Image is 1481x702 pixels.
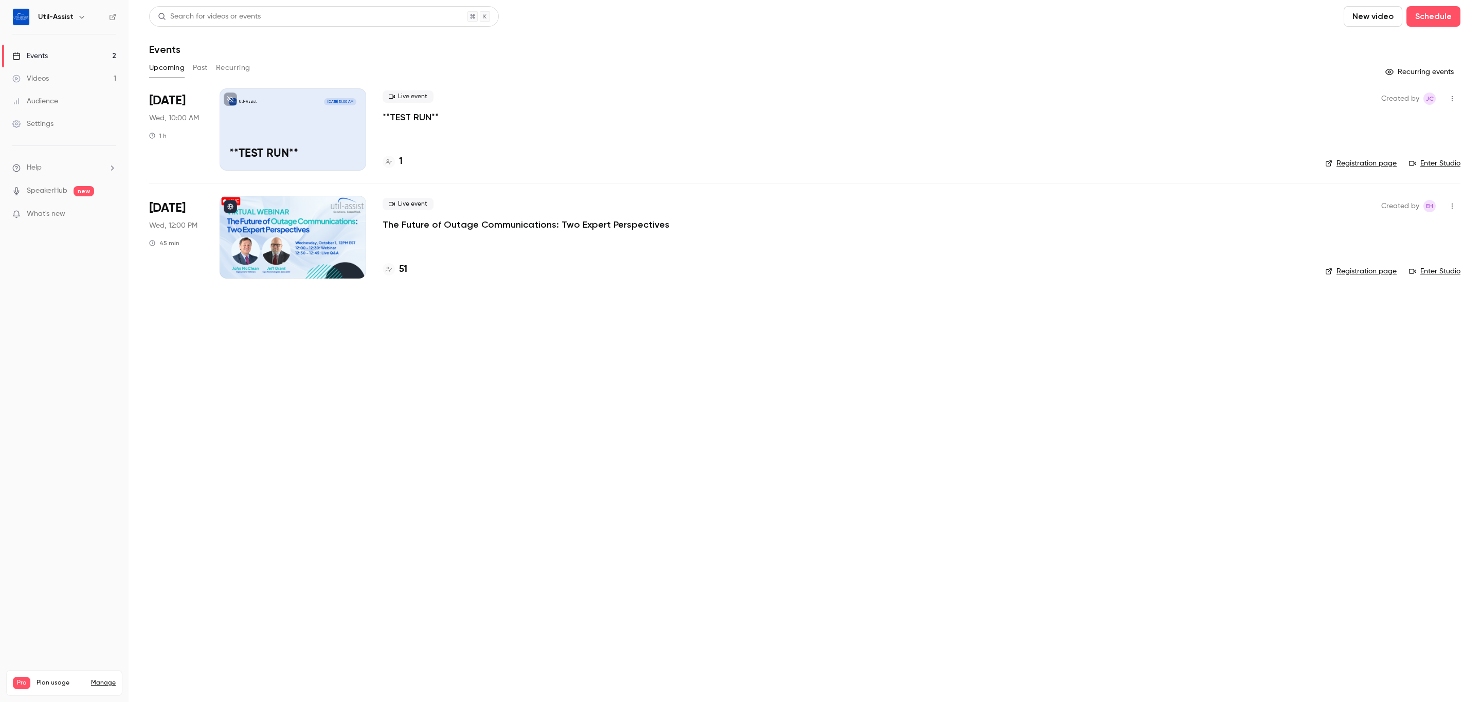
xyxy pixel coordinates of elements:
button: Recurring [216,60,250,76]
button: New video [1344,6,1402,27]
div: Oct 1 Wed, 12:00 PM (America/Toronto) [149,196,203,278]
span: Live event [383,198,434,210]
a: Enter Studio [1409,158,1460,169]
p: Util-Assist [239,99,257,104]
div: Audience [12,96,58,106]
span: JC [1425,93,1434,105]
span: Help [27,162,42,173]
a: SpeakerHub [27,186,67,196]
a: Enter Studio [1409,266,1460,276]
h4: 51 [399,263,407,276]
button: Upcoming [149,60,185,76]
span: [DATE] [149,93,186,109]
button: Recurring events [1381,64,1460,80]
span: new [74,186,94,196]
div: 45 min [149,239,179,247]
span: Josh C [1423,93,1436,105]
div: Videos [12,73,49,84]
h1: Events [149,43,180,56]
span: [DATE] 10:00 AM [324,98,356,105]
span: What's new [27,209,65,219]
span: Plan usage [37,679,85,687]
div: Events [12,51,48,61]
a: Registration page [1325,266,1397,276]
a: **TEST RUN**Util-Assist[DATE] 10:00 AM**TEST RUN** [220,88,366,171]
img: Util-Assist [13,9,29,25]
span: Emily Henderson [1423,200,1436,212]
iframe: Noticeable Trigger [104,210,116,219]
a: 51 [383,263,407,276]
a: Manage [91,679,116,687]
button: Schedule [1406,6,1460,27]
a: 1 [383,155,403,169]
h6: Util-Assist [38,12,74,22]
a: Registration page [1325,158,1397,169]
div: Settings [12,119,53,129]
button: Past [193,60,208,76]
span: Created by [1381,93,1419,105]
span: Wed, 10:00 AM [149,113,199,123]
div: Search for videos or events [158,11,261,22]
span: Created by [1381,200,1419,212]
div: Oct 1 Wed, 10:00 AM (America/New York) [149,88,203,171]
li: help-dropdown-opener [12,162,116,173]
a: The Future of Outage Communications: Two Expert Perspectives [383,218,670,231]
span: Pro [13,677,30,689]
span: Live event [383,90,434,103]
span: [DATE] [149,200,186,216]
h4: 1 [399,155,403,169]
div: 1 h [149,132,167,140]
span: Wed, 12:00 PM [149,220,197,231]
span: EH [1426,200,1433,212]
